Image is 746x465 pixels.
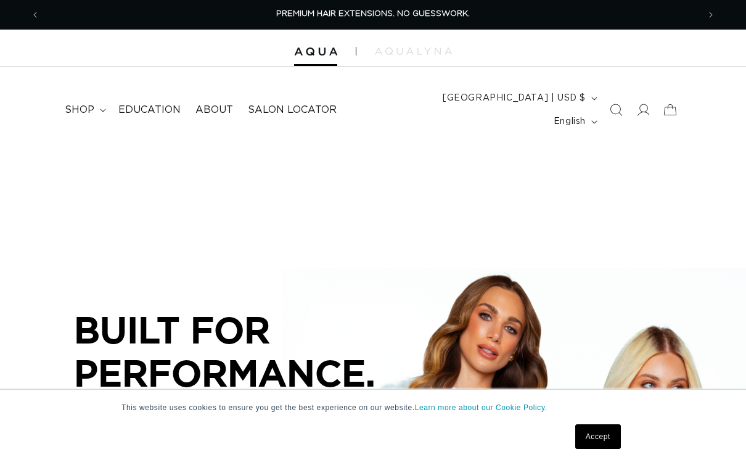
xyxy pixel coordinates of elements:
span: About [195,104,233,117]
a: Salon Locator [240,96,344,124]
span: [GEOGRAPHIC_DATA] | USD $ [443,92,586,105]
a: Accept [575,424,621,449]
summary: Search [602,96,629,123]
summary: shop [57,96,111,124]
p: This website uses cookies to ensure you get the best experience on our website. [121,402,625,413]
a: Learn more about our Cookie Policy. [415,403,547,412]
span: English [554,115,586,128]
span: shop [65,104,94,117]
img: Aqua Hair Extensions [294,47,337,56]
a: About [188,96,240,124]
button: Next announcement [697,3,724,27]
a: Education [111,96,188,124]
span: PREMIUM HAIR EXTENSIONS. NO GUESSWORK. [276,10,470,18]
button: Previous announcement [22,3,49,27]
button: English [546,110,602,133]
span: Education [118,104,181,117]
span: Salon Locator [248,104,337,117]
img: aqualyna.com [375,47,452,55]
button: [GEOGRAPHIC_DATA] | USD $ [435,86,602,110]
